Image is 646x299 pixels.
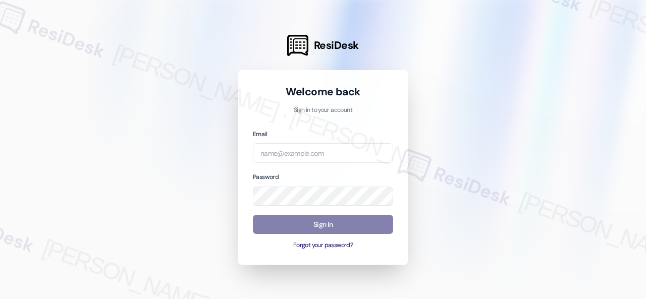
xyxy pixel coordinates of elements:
input: name@example.com [253,143,393,163]
h1: Welcome back [253,85,393,99]
p: Sign in to your account [253,106,393,115]
button: Forgot your password? [253,241,393,250]
button: Sign In [253,215,393,234]
label: Password [253,173,279,181]
span: ResiDesk [314,38,359,52]
img: ResiDesk Logo [287,35,308,56]
label: Email [253,130,267,138]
